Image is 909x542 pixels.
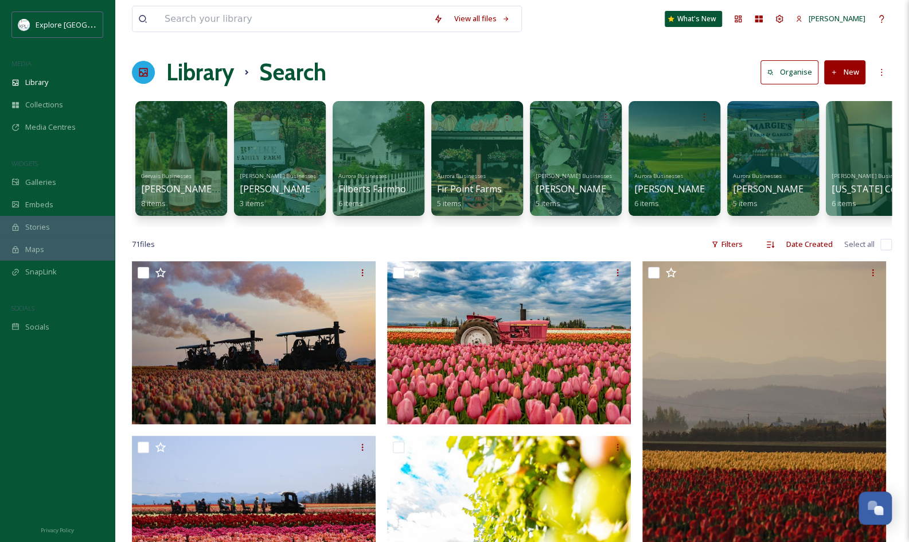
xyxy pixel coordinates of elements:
a: [PERSON_NAME] [790,7,871,30]
a: [PERSON_NAME] Businesses[PERSON_NAME] Family Farm3 items [240,169,366,208]
span: [PERSON_NAME] Farm and Garden [141,183,291,195]
a: [PERSON_NAME] Businesses[PERSON_NAME] Farms5 items [536,169,638,208]
span: Aurora Businesses [634,172,683,180]
span: 71 file s [132,239,155,250]
span: 8 items [141,198,166,208]
a: Gervais Businesses[PERSON_NAME] Farm and Garden8 items [141,169,291,208]
span: WIDGETS [11,159,38,168]
span: Embeds [25,199,53,210]
span: Library [25,77,48,88]
span: Media Centres [25,122,76,133]
input: Search your library [159,6,428,32]
a: Privacy Policy [41,522,74,536]
span: [PERSON_NAME] Farms [536,183,638,195]
span: 6 items [832,198,856,208]
div: Filters [705,233,748,255]
a: Aurora BusinessesFilberts Farmhouse Kitchen6 items [338,169,456,208]
span: Fir Point Farms [437,183,502,195]
a: What's New [665,11,722,27]
span: SnapLink [25,266,57,277]
span: Socials [25,322,49,332]
a: Aurora BusinessesFir Point Farms5 items [437,169,502,208]
button: New [824,60,865,84]
button: Organise [760,60,818,84]
span: Collections [25,99,63,110]
span: Privacy Policy [41,526,74,534]
h1: Search [259,55,326,90]
span: [PERSON_NAME] Businesses [536,172,612,180]
span: [PERSON_NAME] Businesses [240,172,316,180]
span: [PERSON_NAME] Businesses [832,172,908,180]
img: IMG_6320.jpg [132,261,376,424]
button: Open Chat [859,491,892,525]
span: Aurora Businesses [338,172,387,180]
img: north%20marion%20account.png [18,19,30,30]
a: Library [166,55,234,90]
span: [PERSON_NAME] Farms Golf Course [634,183,790,195]
span: 5 items [536,198,560,208]
span: Stories [25,222,50,233]
span: 5 items [437,198,462,208]
span: SOCIALS [11,304,34,312]
span: Gervais Businesses [141,172,192,180]
div: Date Created [781,233,838,255]
span: Galleries [25,177,56,188]
span: Select all [844,239,875,250]
span: 3 items [240,198,264,208]
span: Aurora Businesses [733,172,782,180]
span: Filberts Farmhouse Kitchen [338,183,456,195]
a: Aurora Businesses[PERSON_NAME]'s Farm and Garden5 items [733,169,890,208]
span: 6 items [338,198,363,208]
span: 6 items [634,198,659,208]
span: 5 items [733,198,758,208]
a: Aurora Businesses[PERSON_NAME] Farms Golf Course6 items [634,169,790,208]
span: Explore [GEOGRAPHIC_DATA][PERSON_NAME] [36,19,193,30]
a: View all files [448,7,516,30]
span: Aurora Businesses [437,172,486,180]
img: 1L1A2667.jpg [387,261,631,424]
span: Maps [25,244,44,255]
span: [PERSON_NAME] [809,13,865,24]
span: [PERSON_NAME]'s Farm and Garden [733,183,890,195]
span: [PERSON_NAME] Family Farm [240,183,366,195]
span: MEDIA [11,59,32,68]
